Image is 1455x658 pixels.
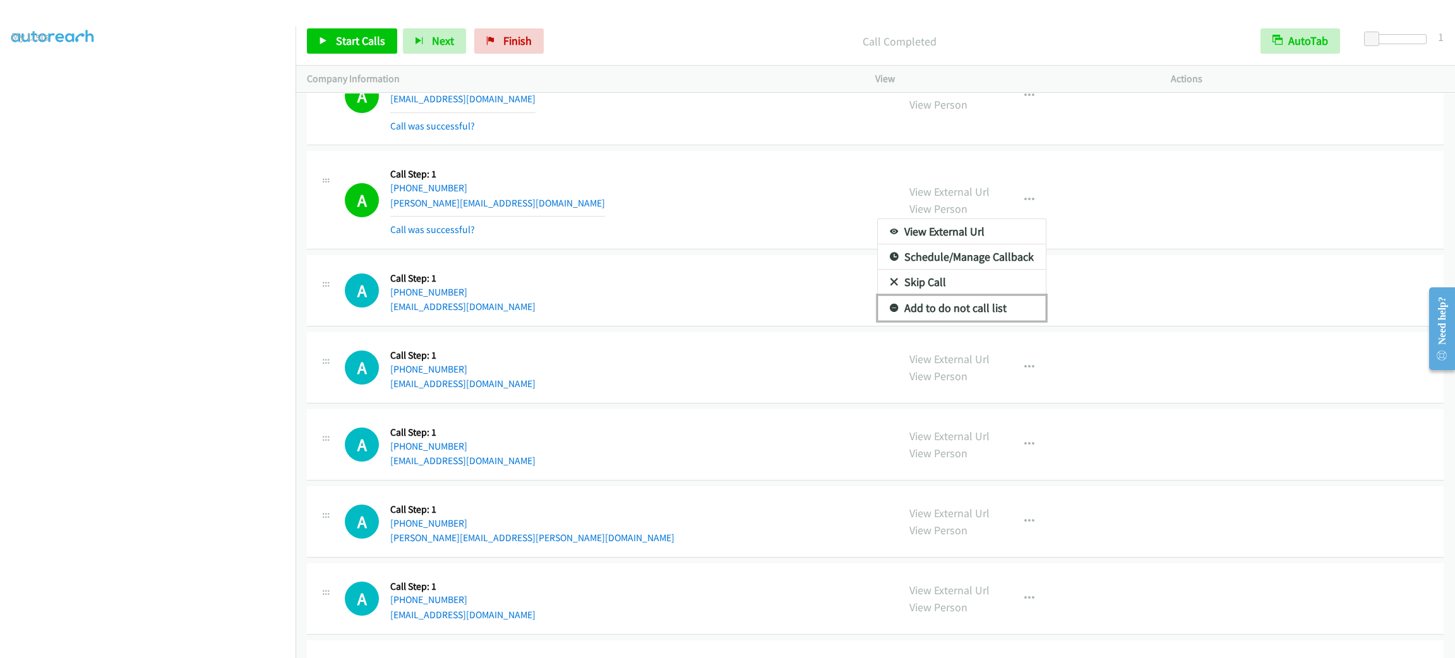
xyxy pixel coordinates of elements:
[878,270,1046,295] a: Skip Call
[345,273,379,308] h1: A
[345,428,379,462] h1: A
[878,219,1046,244] a: View External Url
[11,56,296,656] iframe: To enrich screen reader interactions, please activate Accessibility in Grammarly extension settings
[345,350,379,385] div: The call is yet to be attempted
[878,244,1046,270] a: Schedule/Manage Callback
[345,273,379,308] div: The call is yet to be attempted
[1418,278,1455,379] iframe: Resource Center
[345,582,379,616] h1: A
[345,582,379,616] div: The call is yet to be attempted
[11,29,49,44] a: My Lists
[345,350,379,385] h1: A
[345,505,379,539] h1: A
[878,296,1046,321] a: Add to do not call list
[345,505,379,539] div: The call is yet to be attempted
